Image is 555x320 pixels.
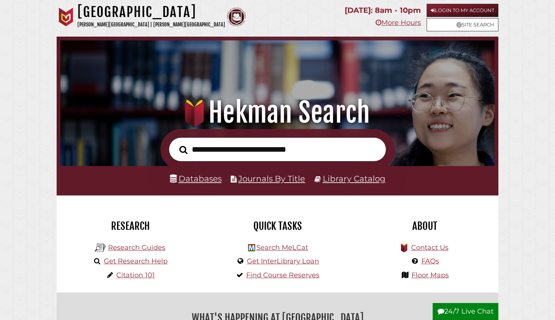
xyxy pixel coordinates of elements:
[238,174,305,183] a: Journals By Title
[421,257,439,265] a: FAQs
[256,243,308,252] a: Search MeLCat
[248,244,255,251] img: Hekman Library Logo
[357,220,493,232] h2: About
[345,4,421,17] p: [DATE]: 8am - 10pm
[176,143,191,156] button: Search
[323,174,385,183] a: Library Catalog
[116,271,155,279] a: Citation 101
[108,243,165,252] a: Research Guides
[427,4,498,17] a: Login to My Account
[412,271,449,279] a: Floor Maps
[227,8,246,26] img: Calvin Theological Seminary
[170,174,222,183] a: Databases
[210,220,345,232] h2: Quick Tasks
[427,18,498,31] a: Site Search
[69,96,486,129] h1: Hekman Search
[246,271,319,279] a: Find Course Reserves
[376,18,421,27] a: More Hours
[77,20,225,29] p: [PERSON_NAME][GEOGRAPHIC_DATA] | [PERSON_NAME][GEOGRAPHIC_DATA]
[77,4,225,20] h1: [GEOGRAPHIC_DATA]
[411,243,449,252] a: Contact Us
[104,257,168,265] a: Get Research Help
[62,220,198,232] h2: Research
[95,242,106,254] img: Hekman Library Logo
[179,145,188,154] i: Search
[247,257,319,265] a: Get InterLibrary Loan
[57,8,76,26] img: Calvin University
